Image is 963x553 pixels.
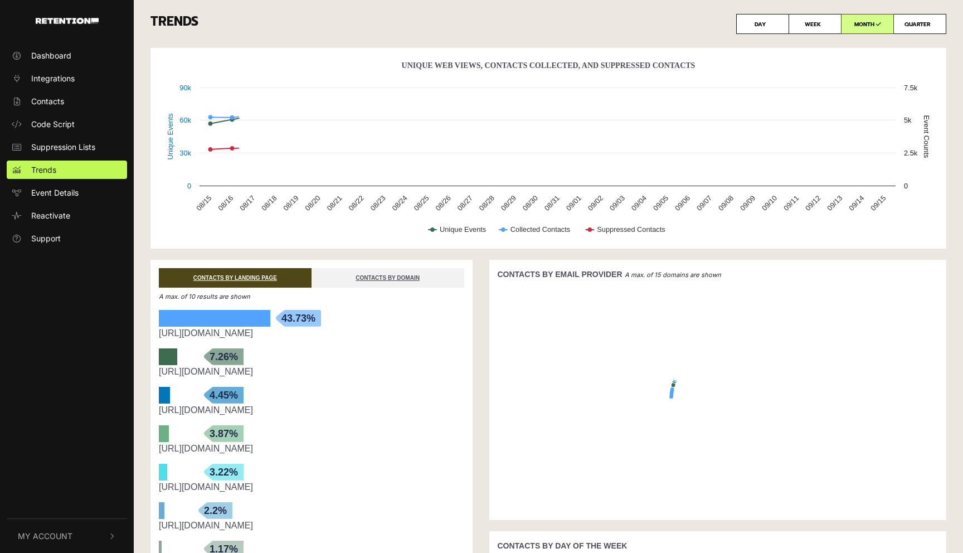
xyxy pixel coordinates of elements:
a: Reactivate [7,206,127,225]
text: 08/29 [499,194,518,212]
div: https://slickdeals.net/deals/tech/ [159,365,464,379]
text: 09/04 [630,194,648,212]
text: Suppressed Contacts [597,225,665,234]
text: Event Counts [922,115,931,158]
text: 7.5k [904,84,918,92]
text: 09/10 [760,194,779,212]
a: [URL][DOMAIN_NAME] [159,482,253,492]
text: 09/03 [608,194,626,212]
button: My Account [7,519,127,553]
a: [URL][DOMAIN_NAME] [159,328,253,338]
a: [URL][DOMAIN_NAME] [159,444,253,453]
a: [URL][DOMAIN_NAME] [159,521,253,530]
span: 43.73% [276,310,321,327]
text: 08/31 [543,194,561,212]
h3: TRENDS [150,14,946,34]
text: 08/27 [456,194,474,212]
text: 5k [904,116,912,124]
a: [URL][DOMAIN_NAME] [159,367,253,376]
span: 3.22% [204,464,244,481]
text: 0 [187,182,191,190]
span: Code Script [31,118,75,130]
text: Collected Contacts [510,225,570,234]
text: 08/19 [281,194,300,212]
div: https://slickdeals.net/browse/amazon/ [159,481,464,494]
text: 09/15 [869,194,887,212]
text: 09/11 [782,194,800,212]
em: A max. of 10 results are shown [159,293,250,300]
a: Integrations [7,69,127,88]
span: Event Details [31,187,79,198]
a: Event Details [7,183,127,202]
div: https://slickdeals.net/search [159,404,464,417]
a: Trends [7,161,127,179]
span: Contacts [31,95,64,107]
span: Suppression Lists [31,141,95,153]
strong: CONTACTS BY DAY OF THE WEEK [498,541,628,550]
a: Dashboard [7,46,127,65]
div: https://slickdeals.net/ [159,327,464,340]
text: 09/05 [651,194,670,212]
text: 08/23 [368,194,387,212]
a: Suppression Lists [7,138,127,156]
label: QUARTER [893,14,946,34]
label: DAY [736,14,789,34]
svg: Unique Web Views, Contacts Collected, And Suppressed Contacts [159,56,938,246]
strong: CONTACTS BY EMAIL PROVIDER [498,270,622,279]
a: [URL][DOMAIN_NAME] [159,405,253,415]
text: 09/06 [673,194,692,212]
span: Integrations [31,72,75,84]
text: 09/02 [586,194,605,212]
text: 08/25 [412,194,431,212]
text: 08/20 [303,194,322,212]
text: 08/15 [194,194,213,212]
text: Unique Web Views, Contacts Collected, And Suppressed Contacts [402,61,695,70]
text: 90k [179,84,191,92]
text: 09/09 [738,194,757,212]
text: 08/28 [478,194,496,212]
a: Code Script [7,115,127,133]
text: Unique Events [166,113,174,159]
text: 08/26 [434,194,453,212]
a: CONTACTS BY DOMAIN [312,268,464,288]
span: Trends [31,164,56,176]
img: Retention.com [36,18,99,24]
span: 7.26% [204,348,244,365]
text: 09/08 [717,194,735,212]
text: 08/24 [390,194,408,212]
div: https://slickdeals.net/embed [159,519,464,532]
text: 08/18 [260,194,278,212]
a: Support [7,229,127,248]
text: 09/01 [565,194,583,212]
text: 09/13 [825,194,844,212]
text: 60k [179,116,191,124]
span: 4.45% [204,387,244,404]
div: https://daily.slickdeals.net/shopping/costco-coupon-book/ [159,442,464,455]
span: 2.2% [198,502,232,519]
em: A max. of 15 domains are shown [625,271,721,279]
span: 3.87% [204,425,244,442]
text: 2.5k [904,149,918,157]
a: Contacts [7,92,127,110]
text: 08/22 [347,194,365,212]
text: 09/07 [695,194,713,212]
text: 30k [179,149,191,157]
text: 08/21 [325,194,343,212]
text: 08/17 [238,194,256,212]
text: 0 [904,182,908,190]
span: My Account [18,530,72,542]
span: Support [31,232,61,244]
label: MONTH [841,14,894,34]
span: Dashboard [31,50,71,61]
span: Reactivate [31,210,70,221]
text: 08/30 [521,194,539,212]
text: Unique Events [440,225,486,234]
text: 09/12 [804,194,822,212]
a: CONTACTS BY LANDING PAGE [159,268,312,288]
text: 08/16 [216,194,235,212]
label: WEEK [789,14,842,34]
text: 09/14 [847,194,865,212]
